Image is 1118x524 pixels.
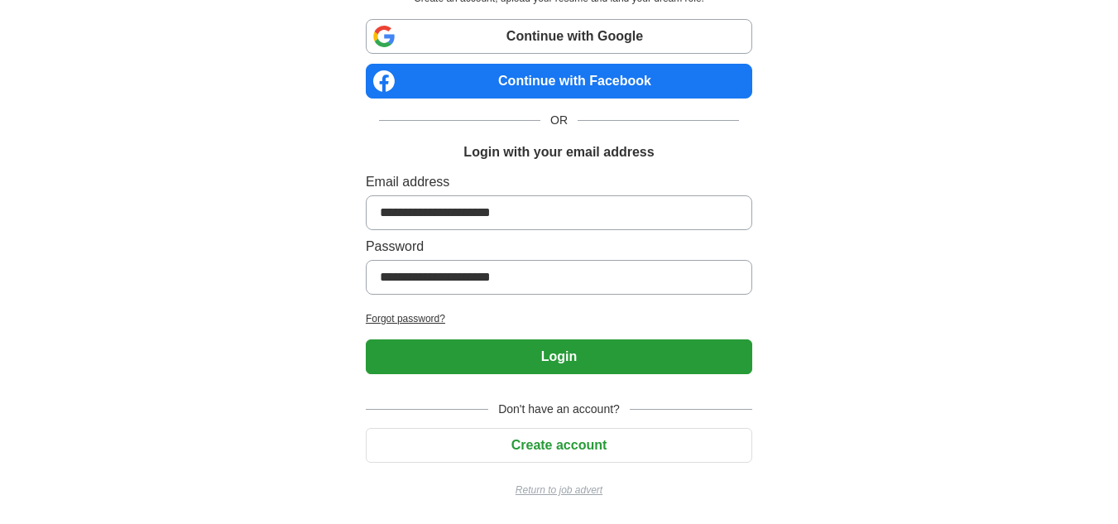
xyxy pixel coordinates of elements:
a: Continue with Google [366,19,752,54]
button: Create account [366,428,752,463]
label: Password [366,237,752,257]
span: Don't have an account? [488,401,630,418]
label: Email address [366,172,752,192]
button: Login [366,339,752,374]
h1: Login with your email address [463,142,654,162]
a: Forgot password? [366,311,752,326]
a: Continue with Facebook [366,64,752,99]
a: Return to job advert [366,483,752,498]
span: OR [540,112,578,129]
a: Create account [366,438,752,452]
